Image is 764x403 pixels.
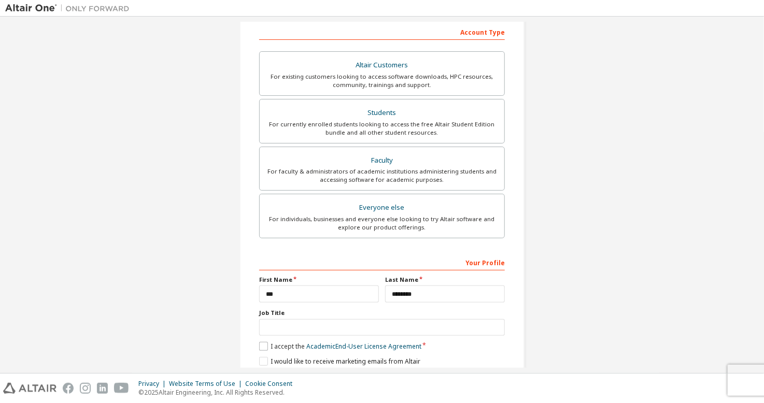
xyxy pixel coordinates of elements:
[5,3,135,13] img: Altair One
[259,254,505,270] div: Your Profile
[114,383,129,394] img: youtube.svg
[138,380,169,388] div: Privacy
[245,380,299,388] div: Cookie Consent
[266,200,498,215] div: Everyone else
[3,383,56,394] img: altair_logo.svg
[266,58,498,73] div: Altair Customers
[385,276,505,284] label: Last Name
[138,388,299,397] p: © 2025 Altair Engineering, Inc. All Rights Reserved.
[97,383,108,394] img: linkedin.svg
[266,167,498,184] div: For faculty & administrators of academic institutions administering students and accessing softwa...
[266,215,498,232] div: For individuals, businesses and everyone else looking to try Altair software and explore our prod...
[306,342,421,351] a: Academic End-User License Agreement
[266,73,498,89] div: For existing customers looking to access software downloads, HPC resources, community, trainings ...
[266,153,498,168] div: Faculty
[169,380,245,388] div: Website Terms of Use
[80,383,91,394] img: instagram.svg
[259,357,420,366] label: I would like to receive marketing emails from Altair
[259,23,505,40] div: Account Type
[63,383,74,394] img: facebook.svg
[259,342,421,351] label: I accept the
[266,106,498,120] div: Students
[259,276,379,284] label: First Name
[266,120,498,137] div: For currently enrolled students looking to access the free Altair Student Edition bundle and all ...
[259,309,505,317] label: Job Title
